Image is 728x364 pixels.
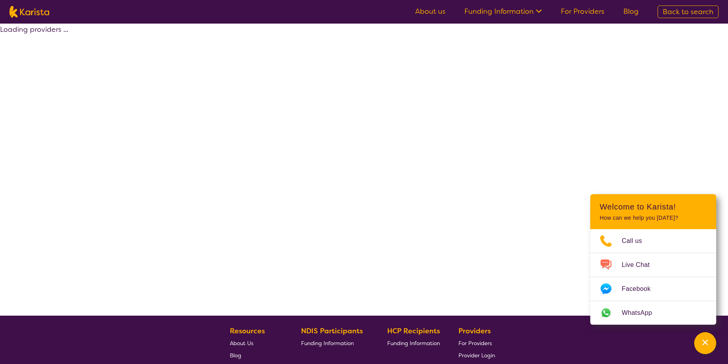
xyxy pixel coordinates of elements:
a: Funding Information [387,337,440,349]
span: WhatsApp [622,307,661,319]
b: Resources [230,326,265,336]
a: Funding Information [464,7,542,16]
ul: Choose channel [590,229,716,325]
a: Blog [623,7,639,16]
span: Facebook [622,283,660,295]
a: Back to search [658,6,719,18]
span: Back to search [663,7,713,17]
b: NDIS Participants [301,326,363,336]
img: Karista logo [9,6,49,18]
a: Blog [230,349,283,361]
span: About Us [230,340,253,347]
a: About us [415,7,445,16]
span: Call us [622,235,652,247]
p: How can we help you [DATE]? [600,215,707,221]
span: Blog [230,352,241,359]
span: Live Chat [622,259,659,271]
span: Funding Information [301,340,354,347]
span: For Providers [458,340,492,347]
a: For Providers [561,7,604,16]
b: Providers [458,326,491,336]
a: Web link opens in a new tab. [590,301,716,325]
button: Channel Menu [694,332,716,354]
a: For Providers [458,337,495,349]
h2: Welcome to Karista! [600,202,707,211]
b: HCP Recipients [387,326,440,336]
div: Channel Menu [590,194,716,325]
span: Funding Information [387,340,440,347]
a: Provider Login [458,349,495,361]
span: Provider Login [458,352,495,359]
a: Funding Information [301,337,369,349]
a: About Us [230,337,283,349]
